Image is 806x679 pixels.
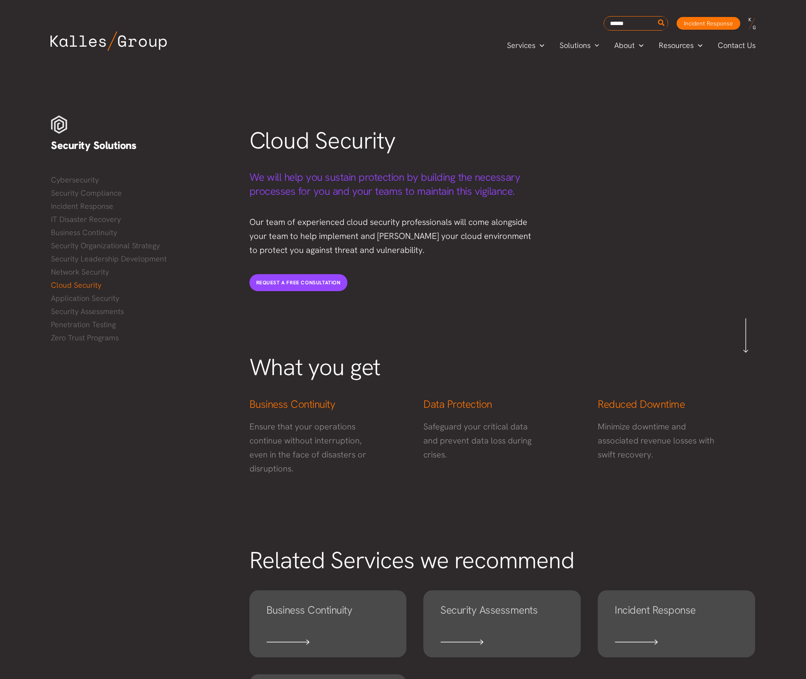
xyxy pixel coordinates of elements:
[50,31,167,51] img: Kalles Group
[266,603,390,631] h4: Business Continuity
[249,274,347,291] a: REQUEST A FREE CONSULTATION
[615,603,738,631] h4: Incident Response
[249,215,540,257] p: Our team of experienced cloud security professionals will come alongside your team to help implem...
[635,39,644,52] span: Menu Toggle
[552,39,607,52] a: SolutionsMenu Toggle
[560,39,591,52] span: Solutions
[423,590,581,657] a: Security Assessments
[656,17,667,30] button: Search
[598,590,755,657] a: Incident Response
[249,170,521,198] span: We will help you sustain protection by building the necessary processes for you and your teams to...
[249,420,369,476] p: Ensure that your operations continue without interruption, even in the face of disasters or disru...
[651,39,710,52] a: ResourcesMenu Toggle
[51,138,136,152] span: Security Solutions
[499,39,552,52] a: ServicesMenu Toggle
[249,590,407,657] a: Business Continuity
[694,39,702,52] span: Menu Toggle
[51,305,232,318] a: Security Assessments
[51,279,232,292] a: Cloud Security
[659,39,694,52] span: Resources
[614,39,635,52] span: About
[51,331,232,344] a: Zero Trust Programs
[499,38,764,52] nav: Primary Site Navigation
[249,125,396,156] span: Cloud Security
[598,397,685,411] span: Reduced Downtime
[51,174,232,186] a: Cybersecurity
[423,397,492,411] span: Data Protection
[51,239,232,252] a: Security Organizational Strategy
[718,39,756,52] span: Contact Us
[51,187,232,199] a: Security Compliance
[51,115,67,134] img: Security white
[51,226,232,239] a: Business Continuity
[51,174,232,344] nav: Menu
[51,266,232,278] a: Network Security
[535,39,544,52] span: Menu Toggle
[249,397,336,411] span: Business Continuity
[51,200,232,213] a: Incident Response
[440,603,564,631] h4: Security Assessments
[598,420,718,462] p: Minimize downtime and associated revenue losses with swift recovery.
[710,39,764,52] a: Contact Us
[256,279,341,286] span: REQUEST A FREE CONSULTATION
[507,39,535,52] span: Services
[677,17,740,30] a: Incident Response
[423,420,543,462] p: Safeguard your critical data and prevent data loss during crises.
[51,292,232,305] a: Application Security
[249,352,381,382] span: What you get
[249,545,574,575] span: Related Services we recommend
[591,39,599,52] span: Menu Toggle
[51,213,232,226] a: IT Disaster Recovery
[51,318,232,331] a: Penetration Testing
[51,253,232,265] a: Security Leadership Development
[607,39,651,52] a: AboutMenu Toggle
